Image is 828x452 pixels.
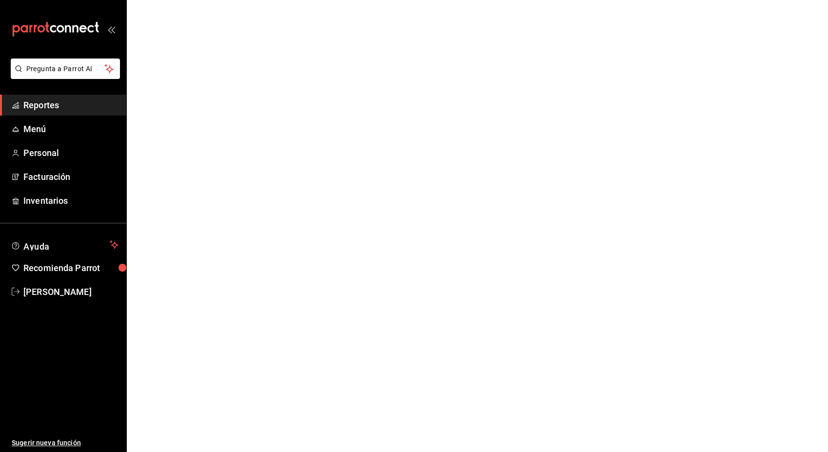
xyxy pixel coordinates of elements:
font: Personal [23,148,59,158]
button: open_drawer_menu [107,25,115,33]
span: Pregunta a Parrot AI [26,64,105,74]
font: Inventarios [23,196,68,206]
font: Menú [23,124,46,134]
font: Facturación [23,172,70,182]
font: Sugerir nueva función [12,439,81,447]
font: [PERSON_NAME] [23,287,92,297]
font: Recomienda Parrot [23,263,100,273]
font: Reportes [23,100,59,110]
button: Pregunta a Parrot AI [11,59,120,79]
a: Pregunta a Parrot AI [7,71,120,81]
span: Ayuda [23,239,106,251]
